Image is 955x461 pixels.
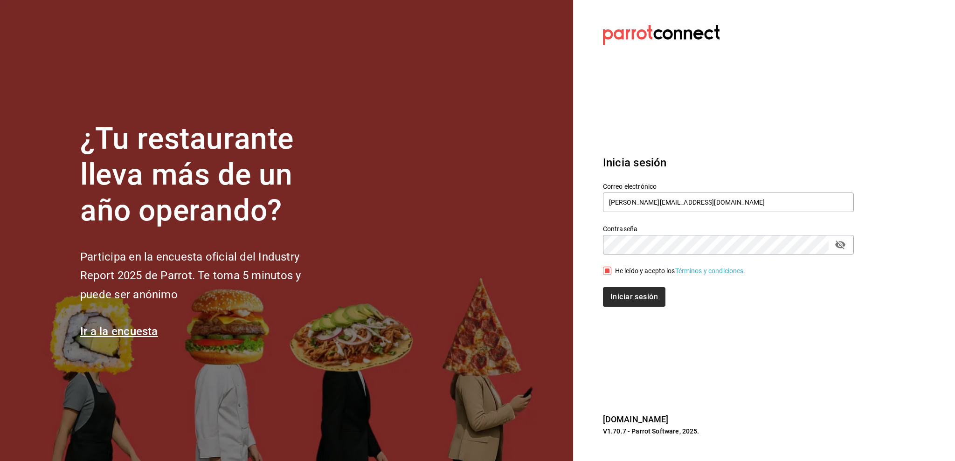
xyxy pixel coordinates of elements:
[675,267,746,275] a: Términos y condiciones.
[603,226,854,232] label: Contraseña
[80,248,332,304] h2: Participa en la encuesta oficial del Industry Report 2025 de Parrot. Te toma 5 minutos y puede se...
[832,237,848,253] button: passwordField
[603,193,854,212] input: Ingresa tu correo electrónico
[603,287,665,307] button: Iniciar sesión
[603,154,854,171] h3: Inicia sesión
[80,325,158,338] a: Ir a la encuesta
[615,266,746,276] div: He leído y acepto los
[603,183,854,190] label: Correo electrónico
[603,414,669,424] a: [DOMAIN_NAME]
[80,121,332,228] h1: ¿Tu restaurante lleva más de un año operando?
[603,427,854,436] p: V1.70.7 - Parrot Software, 2025.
